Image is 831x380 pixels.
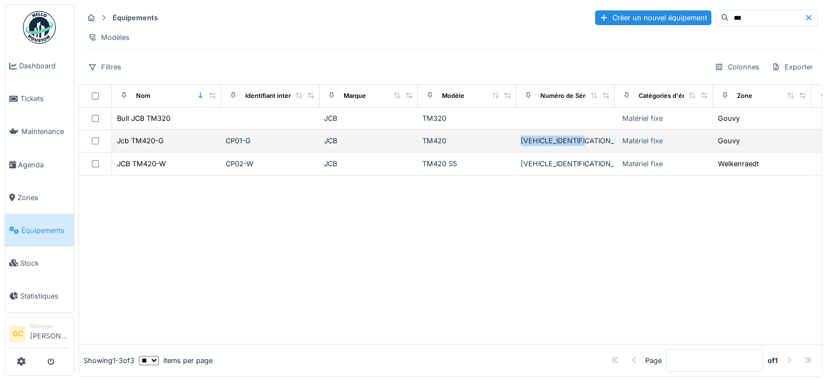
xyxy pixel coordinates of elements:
div: CP02-W [226,159,315,169]
li: [PERSON_NAME] [30,322,69,346]
div: Identifiant interne [245,91,298,101]
div: Créer un nouvel équipement [595,10,711,25]
strong: Équipements [108,13,162,23]
a: Tickets [5,83,74,115]
a: Stock [5,247,74,279]
div: Matériel fixe [622,136,663,146]
div: Welkenraedt [718,159,759,169]
a: Dashboard [5,50,74,83]
div: Modèles [83,30,134,45]
span: Zones [17,192,69,203]
img: Badge_color-CXgf-gQk.svg [23,11,56,44]
div: Jcb TM420-G [117,136,164,146]
div: JCB TM420-W [117,159,166,169]
a: Statistiques [5,279,74,312]
div: Showing 1 - 3 of 3 [84,355,134,366]
div: Gouvy [718,136,740,146]
div: Matériel fixe [622,113,663,124]
span: Tickets [20,93,69,104]
div: JCB [324,113,414,124]
div: Nom [136,91,150,101]
div: [VEHICLE_IDENTIFICATION_NUMBER] [521,159,610,169]
div: Marque [344,91,366,101]
div: Gouvy [718,113,740,124]
div: Matériel fixe [622,159,663,169]
div: TM420 [422,136,512,146]
span: Dashboard [19,61,69,71]
a: Maintenance [5,115,74,148]
div: TM320 [422,113,512,124]
div: JCB [324,136,414,146]
div: Colonnes [710,59,764,75]
span: Statistiques [20,291,69,301]
span: Agenda [18,160,69,170]
div: TM420 S5 [422,159,512,169]
div: CP01-G [226,136,315,146]
a: Agenda [5,148,74,181]
div: Catégories d'équipement [639,91,715,101]
a: GC Manager[PERSON_NAME] [9,322,69,348]
div: Bull JCB TM320 [117,113,170,124]
span: Stock [20,258,69,268]
div: items per page [139,355,213,366]
div: Page [645,355,662,366]
div: [VEHICLE_IDENTIFICATION_NUMBER] [521,136,610,146]
div: Filtres [83,59,126,75]
div: Manager [30,322,69,330]
strong: of 1 [768,355,778,366]
div: Exporter [767,59,818,75]
div: Modèle [442,91,464,101]
a: Équipements [5,214,74,247]
div: Numéro de Série [540,91,591,101]
li: GC [9,326,26,342]
div: Zone [737,91,752,101]
span: Maintenance [21,126,69,137]
a: Zones [5,181,74,214]
span: Équipements [21,225,69,236]
div: JCB [324,159,414,169]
